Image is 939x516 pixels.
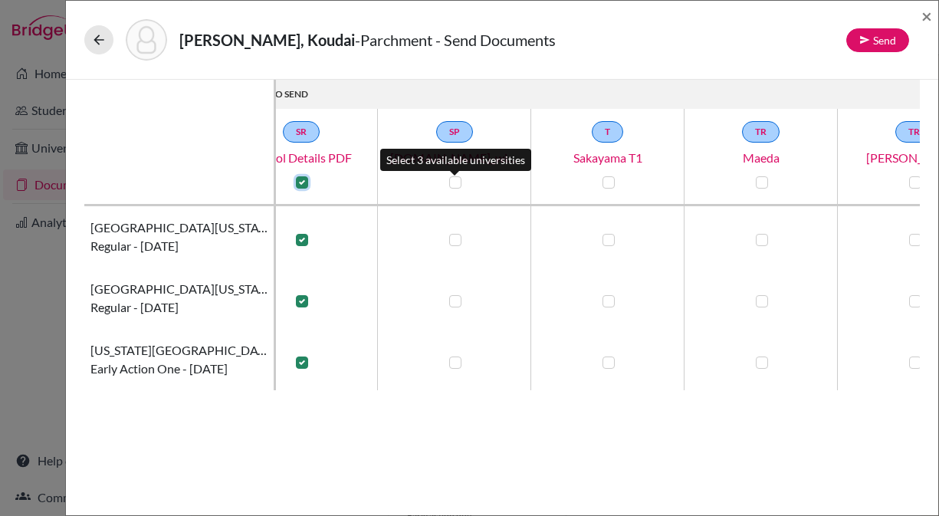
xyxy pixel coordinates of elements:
[283,121,320,143] a: SR
[742,121,780,143] a: TR
[685,149,838,167] a: Maeda
[90,280,268,298] span: [GEOGRAPHIC_DATA][US_STATE], [GEOGRAPHIC_DATA]
[380,149,531,171] div: Select 3 available universities
[378,149,531,167] a: [DOMAIN_NAME]_wide
[846,28,909,52] button: Send
[436,121,473,143] a: SP
[592,121,623,143] a: T
[921,7,932,25] button: Close
[90,341,268,360] span: [US_STATE][GEOGRAPHIC_DATA]
[90,219,268,237] span: [GEOGRAPHIC_DATA][US_STATE]
[90,237,179,255] span: Regular - [DATE]
[531,149,685,167] a: Sakayama T1
[90,298,179,317] span: Regular - [DATE]
[355,31,556,49] span: - Parchment - Send Documents
[179,31,355,49] strong: [PERSON_NAME], Koudai
[225,149,378,167] a: School Details PDF
[895,121,933,143] a: TR
[90,360,228,378] span: Early action one - [DATE]
[921,5,932,27] span: ×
